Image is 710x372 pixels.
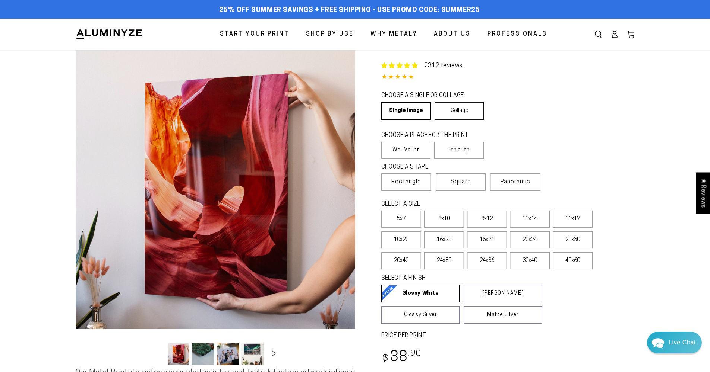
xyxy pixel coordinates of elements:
label: 8x10 [424,211,464,228]
a: Professionals [482,25,553,44]
a: Start Your Print [214,25,295,44]
button: Load image 2 in gallery view [192,343,214,365]
span: Square [451,177,471,186]
label: 24x36 [467,252,507,269]
label: 20x30 [553,231,593,248]
summary: Search our site [590,26,606,42]
legend: CHOOSE A PLACE FOR THE PRINT [381,131,477,140]
div: Click to open Judge.me floating reviews tab [696,172,710,214]
a: About Us [428,25,476,44]
legend: SELECT A FINISH [381,274,524,283]
label: 11x17 [553,211,593,228]
legend: CHOOSE A SHAPE [381,163,478,171]
a: [PERSON_NAME] [464,285,542,302]
a: Collage [435,102,484,120]
span: $ [382,354,389,364]
span: Start Your Print [220,29,289,40]
label: PRICE PER PRINT [381,331,635,340]
a: Shop By Use [300,25,359,44]
a: Glossy Silver [381,306,460,324]
button: Slide right [266,346,282,362]
label: 24x30 [424,252,464,269]
legend: SELECT A SIZE [381,200,530,209]
span: Panoramic [501,179,530,185]
a: Why Metal? [365,25,423,44]
label: 20x24 [510,231,550,248]
label: 5x7 [381,211,421,228]
button: Load image 3 in gallery view [217,343,239,365]
button: Load image 1 in gallery view [167,343,190,365]
media-gallery: Gallery Viewer [76,50,355,368]
sup: .90 [408,350,422,358]
div: 4.85 out of 5.0 stars [381,72,635,83]
span: Rectangle [391,177,421,186]
span: 25% off Summer Savings + Free Shipping - Use Promo Code: SUMMER25 [219,6,480,15]
label: 11x14 [510,211,550,228]
label: 30x40 [510,252,550,269]
legend: CHOOSE A SINGLE OR COLLAGE [381,92,477,100]
label: 20x40 [381,252,421,269]
label: Table Top [434,142,484,159]
span: About Us [434,29,471,40]
a: Matte Silver [464,306,542,324]
a: 2312 reviews. [424,63,464,69]
span: Shop By Use [306,29,354,40]
label: 16x20 [424,231,464,248]
label: 16x24 [467,231,507,248]
img: Aluminyze [76,29,143,40]
label: 10x20 [381,231,421,248]
a: Single Image [381,102,431,120]
label: Wall Mount [381,142,431,159]
span: Professionals [487,29,547,40]
bdi: 38 [381,350,422,365]
div: Contact Us Directly [669,332,696,353]
label: 8x12 [467,211,507,228]
button: Load image 4 in gallery view [241,343,264,365]
div: Chat widget toggle [647,332,702,353]
label: 40x60 [553,252,593,269]
button: Slide left [149,346,165,362]
a: Glossy White [381,285,460,302]
span: Why Metal? [370,29,417,40]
